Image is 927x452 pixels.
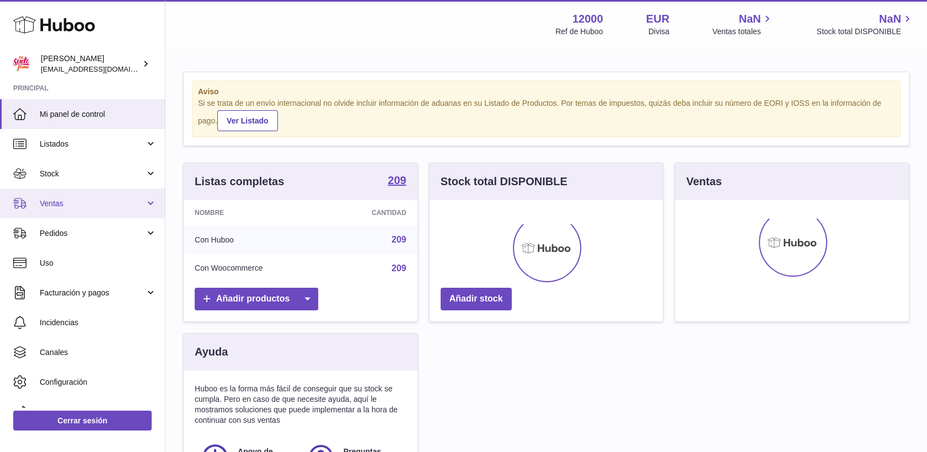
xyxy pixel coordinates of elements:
span: Configuración [40,377,157,388]
td: Con Woocommerce [184,254,327,283]
th: Cantidad [327,200,417,225]
a: Ver Listado [217,110,277,131]
a: NaN Stock total DISPONIBLE [817,12,914,37]
span: [EMAIL_ADDRESS][DOMAIN_NAME] [41,64,162,73]
div: Si se trata de un envío internacional no olvide incluir información de aduanas en su Listado de P... [198,98,894,131]
p: Huboo es la forma más fácil de conseguir que su stock se cumpla. Pero en caso de que necesite ayu... [195,384,406,426]
a: 209 [392,235,406,244]
h3: Ayuda [195,345,228,359]
div: [PERSON_NAME] [41,53,140,74]
strong: EUR [646,12,669,26]
h3: Listas completas [195,174,284,189]
span: Facturación y pagos [40,288,145,298]
strong: 12000 [572,12,603,26]
div: Ref de Huboo [555,26,603,37]
strong: 209 [388,175,406,186]
strong: Aviso [198,87,894,97]
span: Canales [40,347,157,358]
span: Uso [40,258,157,268]
td: Con Huboo [184,225,327,254]
th: Nombre [184,200,327,225]
span: Incidencias [40,318,157,328]
img: mar@ensuelofirme.com [13,56,30,72]
span: Ventas [40,198,145,209]
span: Listados [40,139,145,149]
span: Stock total DISPONIBLE [817,26,914,37]
a: NaN Ventas totales [712,12,774,37]
a: Añadir stock [441,288,512,310]
span: NaN [739,12,761,26]
div: Divisa [649,26,669,37]
a: 209 [392,263,406,273]
span: NaN [879,12,901,26]
a: Añadir productos [195,288,318,310]
h3: Stock total DISPONIBLE [441,174,567,189]
h3: Ventas [686,174,721,189]
span: Devoluciones [40,407,157,417]
span: Mi panel de control [40,109,157,120]
span: Stock [40,169,145,179]
span: Ventas totales [712,26,774,37]
a: 209 [388,175,406,188]
span: Pedidos [40,228,145,239]
a: Cerrar sesión [13,411,152,431]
